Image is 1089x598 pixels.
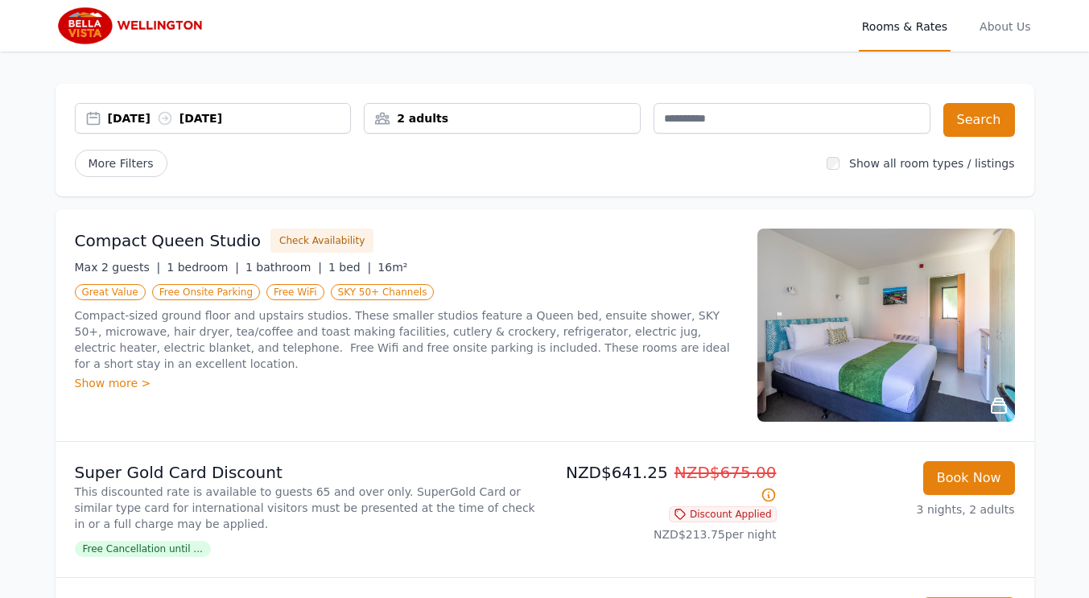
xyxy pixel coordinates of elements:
span: SKY 50+ Channels [331,284,435,300]
span: 1 bedroom | [167,261,239,274]
button: Book Now [923,461,1015,495]
span: 16m² [377,261,407,274]
span: Free Cancellation until ... [75,541,211,557]
button: Search [943,103,1015,137]
p: NZD$641.25 [551,461,777,506]
span: More Filters [75,150,167,177]
div: 2 adults [365,110,640,126]
img: Bella Vista Wellington [56,6,210,45]
span: NZD$675.00 [674,463,777,482]
p: Super Gold Card Discount [75,461,538,484]
span: Max 2 guests | [75,261,161,274]
span: Great Value [75,284,146,300]
p: 3 nights, 2 adults [790,501,1015,518]
div: [DATE] [DATE] [108,110,351,126]
p: NZD$213.75 per night [551,526,777,542]
p: Compact-sized ground floor and upstairs studios. These smaller studios feature a Queen bed, ensui... [75,307,738,372]
span: Free WiFi [266,284,324,300]
div: Show more > [75,375,738,391]
button: Check Availability [270,229,373,253]
span: Free Onsite Parking [152,284,260,300]
h3: Compact Queen Studio [75,229,262,252]
label: Show all room types / listings [849,157,1014,170]
span: 1 bed | [328,261,371,274]
span: Discount Applied [669,506,777,522]
p: This discounted rate is available to guests 65 and over only. SuperGold Card or similar type card... [75,484,538,532]
span: 1 bathroom | [245,261,322,274]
